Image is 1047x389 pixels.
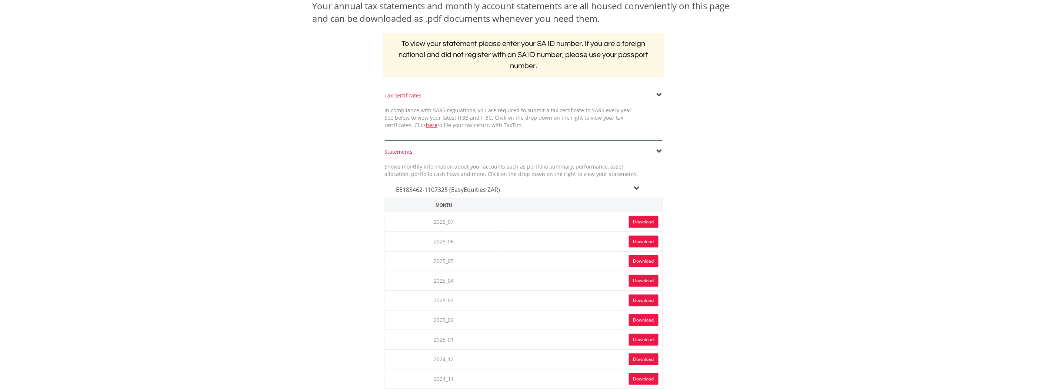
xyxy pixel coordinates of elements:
[385,290,503,310] td: 2025_03
[396,186,500,194] span: EE183462-1107325 (EasyEquities ZAR)
[629,275,658,287] a: Download
[629,314,658,326] a: Download
[385,198,503,212] th: Month
[629,216,658,228] a: Download
[385,310,503,330] td: 2025_02
[629,353,658,365] a: Download
[385,251,503,271] td: 2025_05
[385,349,503,369] td: 2024_12
[385,107,633,129] span: In compliance with SARS regulations, you are required to submit a tax certificate to SARS every y...
[629,334,658,346] a: Download
[385,369,503,389] td: 2024_11
[415,122,523,129] span: Click to file your tax return with TaxTim.
[426,122,438,129] a: here
[385,212,503,232] td: 2025_07
[629,295,658,306] a: Download
[385,92,663,99] div: Tax certificates
[629,255,658,267] a: Download
[385,148,663,156] div: Statements
[385,271,503,290] td: 2025_04
[629,373,658,385] a: Download
[385,330,503,349] td: 2025_01
[379,163,644,178] div: Shows monthly information about your accounts such as portfolio summary, performance, asset alloc...
[383,33,664,77] h2: To view your statement please enter your SA ID number. If you are a foreign national and did not ...
[629,236,658,247] a: Download
[385,232,503,251] td: 2025_06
